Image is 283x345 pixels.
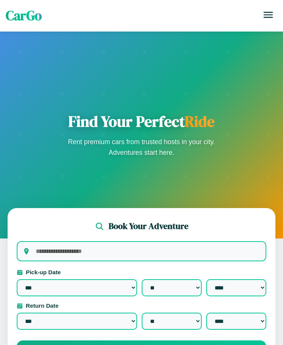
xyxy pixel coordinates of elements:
span: Ride [185,111,215,132]
h2: Book Your Adventure [109,220,188,232]
label: Return Date [17,302,266,309]
p: Rent premium cars from trusted hosts in your city. Adventures start here. [66,137,218,158]
span: CarGo [6,6,42,25]
label: Pick-up Date [17,269,266,275]
h1: Find Your Perfect [66,112,218,130]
